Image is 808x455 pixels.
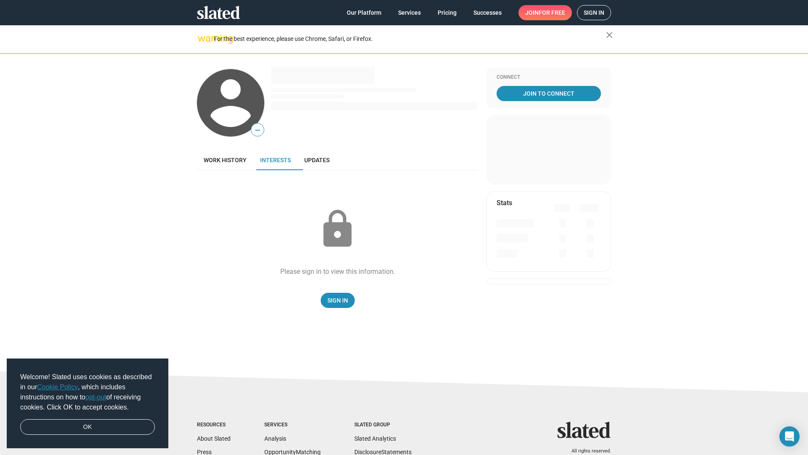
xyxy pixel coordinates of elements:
div: cookieconsent [7,359,168,449]
a: Slated Analytics [354,435,396,442]
mat-icon: lock [316,208,359,250]
div: Slated Group [354,422,412,428]
span: Successes [473,5,502,20]
a: Analysis [264,435,286,442]
div: Open Intercom Messenger [779,426,800,447]
span: Join [525,5,565,20]
div: Services [264,422,321,428]
span: Pricing [438,5,457,20]
a: Services [391,5,428,20]
mat-card-title: Stats [497,198,512,207]
div: Connect [497,74,601,81]
a: dismiss cookie message [20,419,155,435]
mat-icon: warning [198,33,208,43]
span: Our Platform [347,5,381,20]
div: For the best experience, please use Chrome, Safari, or Firefox. [214,33,606,45]
span: Work history [204,157,247,163]
div: Resources [197,422,231,428]
span: Interests [260,157,291,163]
span: for free [539,5,565,20]
mat-icon: close [604,30,614,40]
span: Join To Connect [498,86,599,101]
a: Our Platform [340,5,388,20]
span: Sign In [327,293,348,308]
a: Joinfor free [518,5,572,20]
a: About Slated [197,435,231,442]
a: Successes [467,5,508,20]
a: Join To Connect [497,86,601,101]
a: Pricing [431,5,463,20]
span: Welcome! Slated uses cookies as described in our , which includes instructions on how to of recei... [20,372,155,412]
div: Please sign in to view this information. [280,267,395,276]
a: Cookie Policy [37,383,78,391]
a: Updates [298,150,336,170]
span: Updates [304,157,330,163]
span: Services [398,5,421,20]
span: — [251,125,264,136]
span: Sign in [584,5,604,20]
a: Sign In [321,293,355,308]
a: Interests [253,150,298,170]
a: opt-out [85,393,106,401]
a: Sign in [577,5,611,20]
a: Work history [197,150,253,170]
